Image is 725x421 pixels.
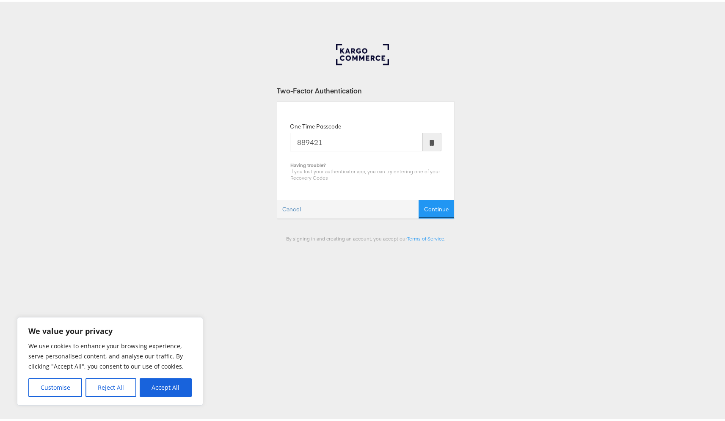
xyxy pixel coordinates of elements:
input: Enter the code [290,131,423,150]
span: If you lost your authenticator app, you can try entering one of your Recovery Codes [290,167,440,179]
button: Customise [28,377,82,395]
p: We value your privacy [28,324,192,334]
div: We value your privacy [17,315,203,404]
div: Two-Factor Authentication [277,84,455,94]
a: Cancel [277,199,306,217]
button: Reject All [85,377,136,395]
p: We use cookies to enhance your browsing experience, serve personalised content, and analyse our t... [28,339,192,370]
a: Terms of Service [407,234,444,240]
label: One Time Passcode [290,121,341,129]
button: Continue [419,198,454,217]
button: Accept All [140,377,192,395]
div: By signing in and creating an account, you accept our . [277,234,455,240]
b: Having trouble? [290,160,326,167]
